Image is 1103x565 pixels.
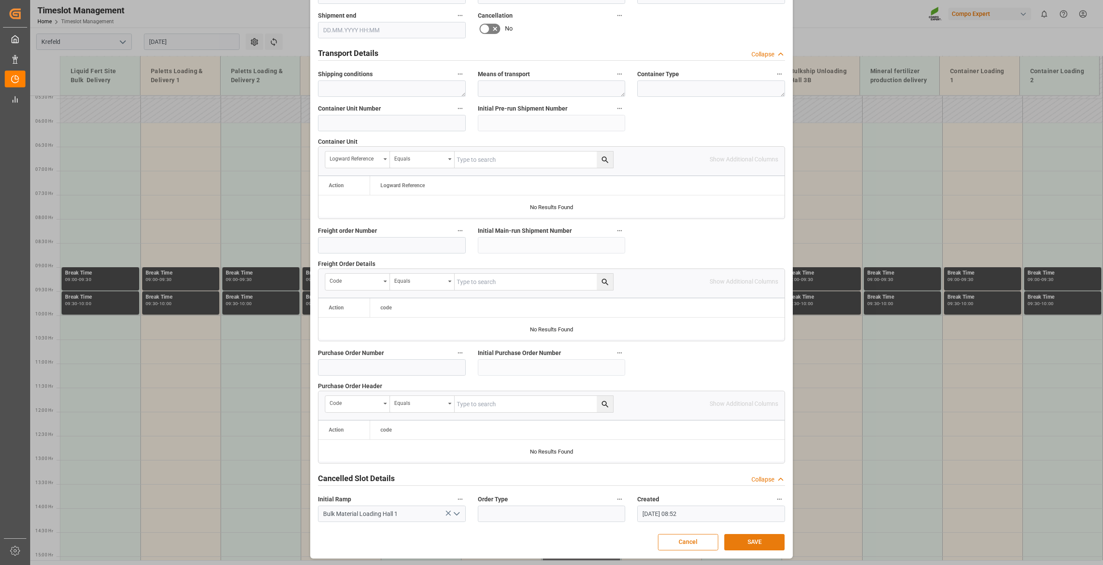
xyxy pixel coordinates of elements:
[614,103,625,114] button: Initial Pre-run Shipment Number
[478,104,567,113] span: Initial Pre-run Shipment Number
[478,495,508,504] span: Order Type
[449,507,462,521] button: open menu
[614,68,625,80] button: Means of transport
[318,226,377,235] span: Freight order Number
[325,151,390,168] button: open menu
[318,495,351,504] span: Initial Ramp
[329,427,344,433] div: Action
[318,22,466,38] input: DD.MM.YYYY HH:MM
[380,427,392,433] span: code
[318,104,381,113] span: Container Unit Number
[614,225,625,236] button: Initial Main-run Shipment Number
[614,347,625,358] button: Initial Purchase Order Number
[390,151,455,168] button: open menu
[390,274,455,290] button: open menu
[614,494,625,505] button: Order Type
[455,347,466,358] button: Purchase Order Number
[394,153,445,163] div: Equals
[658,534,718,550] button: Cancel
[318,259,375,269] span: Freight Order Details
[597,396,613,412] button: search button
[774,68,785,80] button: Container Type
[637,506,785,522] input: DD.MM.YYYY HH:MM
[455,274,613,290] input: Type to search
[751,475,774,484] div: Collapse
[380,305,392,311] span: code
[318,472,395,484] h2: Cancelled Slot Details
[614,10,625,21] button: Cancellation
[325,396,390,412] button: open menu
[394,397,445,407] div: Equals
[478,70,530,79] span: Means of transport
[455,68,466,80] button: Shipping conditions
[330,275,380,285] div: code
[597,274,613,290] button: search button
[455,494,466,505] button: Initial Ramp
[318,137,358,146] span: Container Unit
[637,70,679,79] span: Container Type
[318,506,466,522] input: Type to search/select
[724,534,785,550] button: SAVE
[478,226,572,235] span: Initial Main-run Shipment Number
[318,382,382,391] span: Purchase Order Header
[318,11,356,20] span: Shipment end
[394,275,445,285] div: Equals
[774,494,785,505] button: Created
[455,103,466,114] button: Container Unit Number
[329,182,344,188] div: Action
[330,397,380,407] div: code
[318,70,373,79] span: Shipping conditions
[318,47,378,59] h2: Transport Details
[455,151,613,168] input: Type to search
[455,225,466,236] button: Freight order Number
[597,151,613,168] button: search button
[390,396,455,412] button: open menu
[751,50,774,59] div: Collapse
[325,274,390,290] button: open menu
[478,349,561,358] span: Initial Purchase Order Number
[478,11,513,20] span: Cancellation
[455,10,466,21] button: Shipment end
[455,396,613,412] input: Type to search
[637,495,659,504] span: Created
[380,182,425,188] span: Logward Reference
[329,305,344,311] div: Action
[505,24,513,33] span: No
[330,153,380,163] div: Logward Reference
[318,349,384,358] span: Purchase Order Number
